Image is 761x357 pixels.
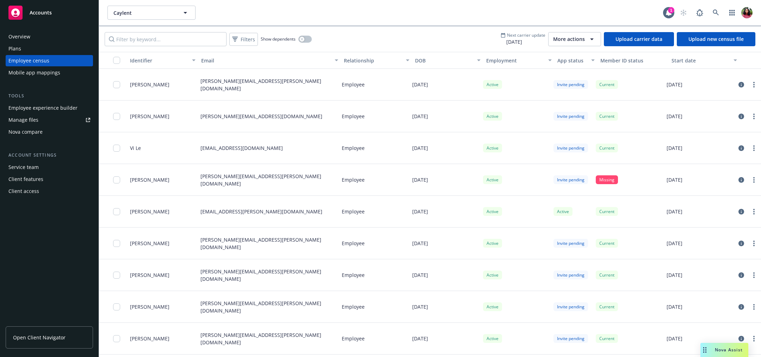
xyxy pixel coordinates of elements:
button: Employment [483,52,555,69]
div: Manage files [8,114,38,126]
a: more [750,112,758,121]
span: Nova Assist [715,347,743,353]
p: [PERSON_NAME][EMAIL_ADDRESS][PERSON_NAME][DOMAIN_NAME] [200,77,336,92]
a: more [750,80,758,89]
button: Filters [229,33,258,46]
a: circleInformation [737,112,745,121]
p: [DATE] [667,335,682,342]
div: Invite pending [553,112,588,121]
a: Service team [6,162,93,173]
a: circleInformation [737,207,745,216]
button: Email [198,52,341,69]
p: [DATE] [412,303,428,310]
div: Active [483,80,502,89]
a: Upload carrier data [604,32,674,46]
input: Toggle Row Selected [113,272,120,279]
div: Active [483,302,502,311]
div: Employment [486,57,544,64]
a: more [750,176,758,184]
div: Account settings [6,152,93,159]
span: Vi Le [130,144,141,152]
p: Employee [342,303,365,310]
a: Overview [6,31,93,42]
a: Report a Bug [693,6,707,20]
div: Invite pending [553,302,588,311]
div: Current [596,239,618,248]
p: Employee [342,335,365,342]
div: Invite pending [553,144,588,152]
div: DOB [415,57,473,64]
button: DOB [412,52,483,69]
a: Plans [6,43,93,54]
a: circleInformation [737,303,745,311]
p: [PERSON_NAME][EMAIL_ADDRESS][PERSON_NAME][DOMAIN_NAME] [200,331,336,346]
p: Employee [342,81,365,88]
div: Current [596,302,618,311]
a: circleInformation [737,271,745,279]
a: circleInformation [737,334,745,343]
div: Invite pending [553,80,588,89]
input: Toggle Row Selected [113,176,120,183]
input: Toggle Row Selected [113,145,120,152]
div: Plans [8,43,21,54]
span: [PERSON_NAME] [130,240,169,247]
div: Member ID status [600,57,666,64]
span: [PERSON_NAME] [130,271,169,279]
p: [DATE] [667,303,682,310]
p: [DATE] [412,81,428,88]
span: [PERSON_NAME] [130,335,169,342]
span: [PERSON_NAME] [130,113,169,120]
span: Filters [241,36,255,43]
div: Active [483,144,502,152]
input: Toggle Row Selected [113,81,120,88]
div: Mobile app mappings [8,67,60,78]
a: Employee experience builder [6,102,93,114]
input: Toggle Row Selected [113,113,120,120]
p: [DATE] [667,208,682,215]
p: [DATE] [412,208,428,215]
p: Employee [342,240,365,247]
div: Active [483,239,502,248]
div: Tools [6,92,93,99]
div: Overview [8,31,30,42]
p: [DATE] [667,271,682,279]
a: more [750,239,758,248]
div: Identifier [130,57,188,64]
p: [DATE] [667,113,682,120]
button: More actions [548,32,601,46]
button: Caylent [107,6,196,20]
span: Caylent [113,9,174,17]
div: Active [483,207,502,216]
a: Client access [6,186,93,197]
div: Missing [596,175,618,184]
div: 1 [668,7,674,13]
p: Employee [342,271,365,279]
button: Identifier [127,52,198,69]
img: photo [741,7,753,18]
p: [DATE] [412,176,428,183]
span: Open Client Navigator [13,334,66,341]
span: Next carrier update [507,32,545,38]
div: App status [557,57,587,64]
p: [DATE] [667,144,682,152]
div: Current [596,80,618,89]
div: Invite pending [553,271,588,279]
div: Active [483,175,502,184]
button: Nova Assist [700,343,748,357]
div: Current [596,334,618,343]
input: Select all [113,57,120,64]
input: Filter by keyword... [105,32,227,46]
a: Start snowing [676,6,691,20]
div: Invite pending [553,334,588,343]
div: Invite pending [553,239,588,248]
input: Toggle Row Selected [113,208,120,215]
button: App status [555,52,597,69]
a: more [750,303,758,311]
p: [EMAIL_ADDRESS][DOMAIN_NAME] [200,144,283,152]
div: Employee census [8,55,49,66]
a: circleInformation [737,239,745,248]
span: [PERSON_NAME] [130,81,169,88]
a: circleInformation [737,176,745,184]
p: [DATE] [667,240,682,247]
div: Nova compare [8,126,43,138]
